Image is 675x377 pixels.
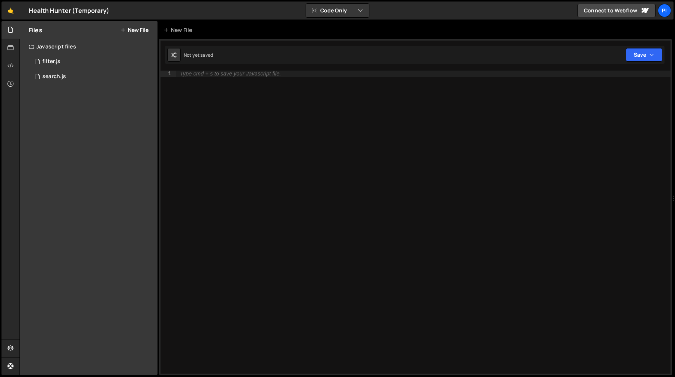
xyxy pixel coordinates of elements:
[160,71,176,77] div: 1
[306,4,369,17] button: Code Only
[42,58,60,65] div: filter.js
[29,54,157,69] div: 16494/44708.js
[163,26,195,34] div: New File
[180,71,281,77] div: Type cmd + s to save your Javascript file.
[120,27,148,33] button: New File
[29,26,42,34] h2: Files
[577,4,655,17] a: Connect to Webflow
[1,2,20,20] a: 🤙
[658,4,671,17] a: Pi
[20,39,157,54] div: Javascript files
[29,6,109,15] div: Health Hunter (Temporary)
[29,69,157,84] div: 16494/45041.js
[626,48,662,62] button: Save
[184,52,213,58] div: Not yet saved
[42,73,66,80] div: search.js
